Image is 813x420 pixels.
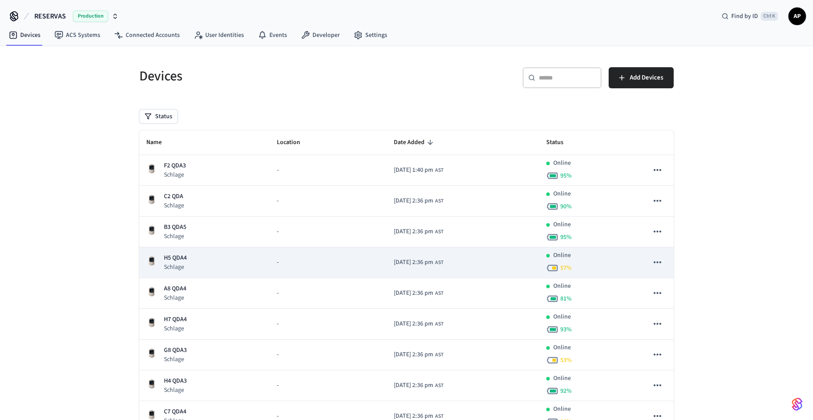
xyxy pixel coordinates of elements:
[731,12,758,21] span: Find by ID
[435,320,443,328] span: AST
[394,319,433,329] span: [DATE] 2:36 pm
[394,196,443,206] div: America/Santo_Domingo
[164,293,186,302] p: Schlage
[164,346,187,355] p: G8 QDA3
[164,192,184,201] p: C2 QDA
[2,27,47,43] a: Devices
[146,286,157,297] img: Schlage Sense Smart Deadbolt with Camelot Trim, Front
[560,387,572,395] span: 92 %
[146,194,157,205] img: Schlage Sense Smart Deadbolt with Camelot Trim, Front
[435,290,443,297] span: AST
[164,223,186,232] p: B3 QDA5
[277,166,279,175] span: -
[347,27,394,43] a: Settings
[394,166,443,175] div: America/Santo_Domingo
[277,319,279,329] span: -
[553,343,571,352] p: Online
[294,27,347,43] a: Developer
[164,232,186,241] p: Schlage
[146,163,157,174] img: Schlage Sense Smart Deadbolt with Camelot Trim, Front
[164,407,186,416] p: C7 QDA4
[164,315,187,324] p: H7 QDA4
[164,253,187,263] p: H5 QDA4
[34,11,66,22] span: RESERVAS
[394,381,433,390] span: [DATE] 2:36 pm
[394,350,433,359] span: [DATE] 2:36 pm
[553,251,571,260] p: Online
[394,350,443,359] div: America/Santo_Domingo
[394,196,433,206] span: [DATE] 2:36 pm
[560,202,572,211] span: 90 %
[560,264,572,272] span: 57 %
[164,263,187,272] p: Schlage
[164,355,187,364] p: Schlage
[560,356,572,365] span: 53 %
[164,161,186,170] p: F2 QDA3
[394,289,433,298] span: [DATE] 2:36 pm
[146,379,157,389] img: Schlage Sense Smart Deadbolt with Camelot Trim, Front
[792,397,802,411] img: SeamLogoGradient.69752ec5.svg
[139,67,401,85] h5: Devices
[553,312,571,322] p: Online
[394,227,433,236] span: [DATE] 2:36 pm
[394,258,433,267] span: [DATE] 2:36 pm
[435,228,443,236] span: AST
[107,27,187,43] a: Connected Accounts
[146,409,157,420] img: Schlage Sense Smart Deadbolt with Camelot Trim, Front
[394,136,436,149] span: Date Added
[164,201,184,210] p: Schlage
[277,196,279,206] span: -
[560,325,572,334] span: 93 %
[560,233,572,242] span: 95 %
[164,284,186,293] p: A8 QDA4
[146,317,157,328] img: Schlage Sense Smart Deadbolt with Camelot Trim, Front
[394,319,443,329] div: America/Santo_Domingo
[47,27,107,43] a: ACS Systems
[553,189,571,199] p: Online
[164,377,187,386] p: H4 QDA3
[146,256,157,266] img: Schlage Sense Smart Deadbolt with Camelot Trim, Front
[789,8,805,24] span: AP
[546,136,575,149] span: Status
[187,27,251,43] a: User Identities
[277,350,279,359] span: -
[146,348,157,358] img: Schlage Sense Smart Deadbolt with Camelot Trim, Front
[435,259,443,267] span: AST
[277,136,312,149] span: Location
[553,282,571,291] p: Online
[394,258,443,267] div: America/Santo_Domingo
[73,11,108,22] span: Production
[164,386,187,395] p: Schlage
[553,159,571,168] p: Online
[164,324,187,333] p: Schlage
[553,374,571,383] p: Online
[553,405,571,414] p: Online
[435,167,443,174] span: AST
[788,7,806,25] button: AP
[761,12,778,21] span: Ctrl K
[394,289,443,298] div: America/Santo_Domingo
[435,351,443,359] span: AST
[146,136,173,149] span: Name
[715,8,785,24] div: Find by IDCtrl K
[394,227,443,236] div: America/Santo_Domingo
[609,67,674,88] button: Add Devices
[560,171,572,180] span: 95 %
[277,227,279,236] span: -
[394,381,443,390] div: America/Santo_Domingo
[251,27,294,43] a: Events
[164,170,186,179] p: Schlage
[560,294,572,303] span: 81 %
[435,197,443,205] span: AST
[435,382,443,390] span: AST
[139,109,178,123] button: Status
[277,381,279,390] span: -
[553,220,571,229] p: Online
[394,166,433,175] span: [DATE] 1:40 pm
[277,289,279,298] span: -
[277,258,279,267] span: -
[630,72,663,83] span: Add Devices
[146,225,157,235] img: Schlage Sense Smart Deadbolt with Camelot Trim, Front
